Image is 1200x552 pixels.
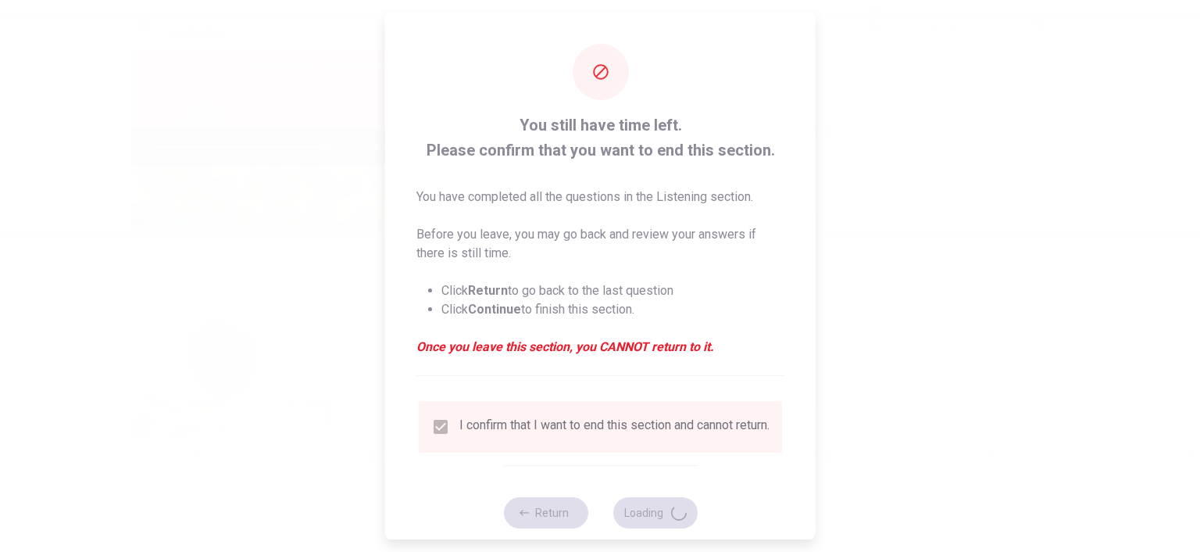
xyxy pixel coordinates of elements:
[468,302,521,317] strong: Continue
[503,497,587,529] button: Return
[468,283,508,298] strong: Return
[416,188,784,206] p: You have completed all the questions in the Listening section.
[416,225,784,263] p: Before you leave, you may go back and review your answers if there is still time.
[416,338,784,357] em: Once you leave this section, you CANNOT return to it.
[459,418,770,436] div: I confirm that I want to end this section and cannot return.
[441,300,784,319] li: Click to finish this section.
[612,497,697,529] button: Loading
[441,281,784,300] li: Click to go back to the last question
[416,113,784,163] span: You still have time left. Please confirm that you want to end this section.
